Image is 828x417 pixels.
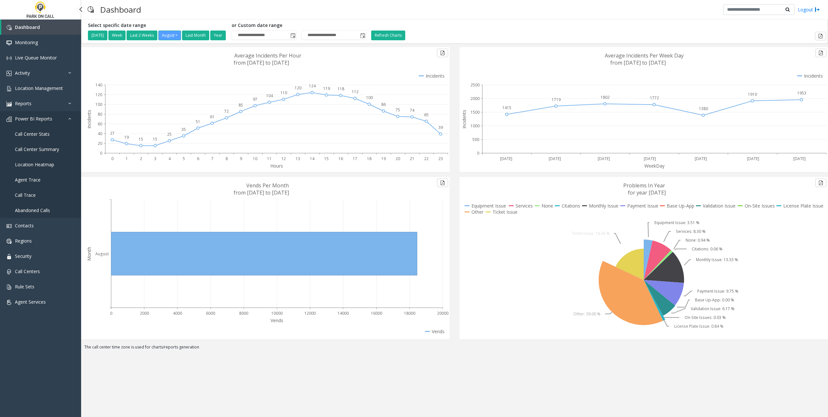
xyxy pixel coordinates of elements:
text: 1 [126,156,128,161]
span: Toggle popup [289,31,296,40]
text: 72 [224,108,229,114]
div: The call center time zone is used for charts/reports generation [81,344,828,353]
span: Contacts [15,222,34,229]
text: 119 [323,86,330,91]
text: 0 [110,310,112,316]
span: Agent Trace [15,177,41,183]
text: Monthly Issue: 13.33 % [696,257,738,262]
text: 100 [95,102,102,107]
text: 1772 [650,95,659,101]
text: Other: 39.00 % [573,311,601,317]
text: 20000 [437,310,448,316]
text: 0 [100,150,102,156]
text: 12000 [304,310,316,316]
text: 40 [98,131,102,136]
text: 74 [410,107,415,113]
text: 2000 [140,310,149,316]
text: 1000 [470,123,480,129]
button: Export to pdf [815,49,826,57]
span: Call Center Stats [15,131,50,137]
text: 6 [197,156,199,161]
text: 19 [381,156,386,161]
text: 120 [295,85,301,91]
text: from [DATE] to [DATE] [234,189,289,196]
button: Week [108,31,126,40]
text: 51 [196,119,200,124]
text: Problems In Year [623,182,665,189]
text: [DATE] [644,156,656,161]
text: 75 [396,107,400,113]
text: 25 [167,132,172,137]
text: 7 [211,156,213,161]
text: 61 [210,114,214,120]
text: 110 [280,90,287,95]
text: 1953 [797,90,806,96]
text: 16 [338,156,343,161]
text: 97 [253,96,257,102]
text: 1910 [748,92,757,97]
span: Call Centers [15,268,40,274]
text: 18000 [404,310,415,316]
text: 1802 [601,95,610,100]
text: 10000 [271,310,283,316]
img: 'icon' [6,25,12,30]
text: 2500 [470,82,480,88]
text: 35 [181,127,186,132]
text: 15 [324,156,329,161]
text: Vends Per Month [246,182,289,189]
text: 20 [396,156,400,161]
text: 21 [410,156,414,161]
a: Dashboard [1,19,81,35]
text: 0 [477,150,479,156]
text: On-Site Issues: 0.03 % [685,315,726,320]
text: Base Up-App: 0.00 % [695,297,734,303]
text: 10 [253,156,257,161]
text: 20 [98,141,102,146]
span: Live Queue Monitor [15,55,57,61]
text: 2000 [470,96,480,101]
span: Location Management [15,85,63,91]
a: Logout [798,6,820,13]
img: pageIcon [88,2,94,18]
text: [DATE] [747,156,759,161]
text: 2 [140,156,142,161]
text: August [95,251,109,257]
img: 'icon' [6,269,12,274]
span: Toggle popup [359,31,366,40]
text: [DATE] [695,156,707,161]
span: Abandoned Calls [15,207,50,213]
img: 'icon' [6,40,12,45]
text: 16000 [371,310,382,316]
img: 'icon' [6,284,12,290]
text: [DATE] [549,156,561,161]
span: Activity [15,70,30,76]
text: 1719 [552,97,561,102]
img: 'icon' [6,56,12,61]
img: 'icon' [6,117,12,122]
button: [DATE] [88,31,107,40]
text: WeekDay [644,163,665,169]
span: Regions [15,238,32,244]
text: 118 [337,86,344,92]
button: Year [210,31,226,40]
text: 140 [95,82,102,88]
text: 500 [472,137,479,142]
text: 39 [438,125,443,130]
button: Last 2 Weeks [127,31,157,40]
text: Average Incidents Per Hour [234,52,301,59]
text: Month [86,247,92,261]
text: Ticket Issue: 18.06 % [572,231,610,236]
h5: Select specific date range [88,23,227,28]
text: from [DATE] to [DATE] [234,59,289,66]
text: 86 [381,102,386,107]
text: Average Incidents Per Week Day [605,52,684,59]
button: Export to pdf [815,179,826,187]
text: 85 [238,102,243,108]
text: 120 [95,92,102,97]
text: [DATE] [598,156,610,161]
img: logout [815,6,820,13]
text: 60 [98,121,102,127]
h5: or Custom date range [232,23,366,28]
span: Location Heatmap [15,161,54,168]
text: 9 [240,156,242,161]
